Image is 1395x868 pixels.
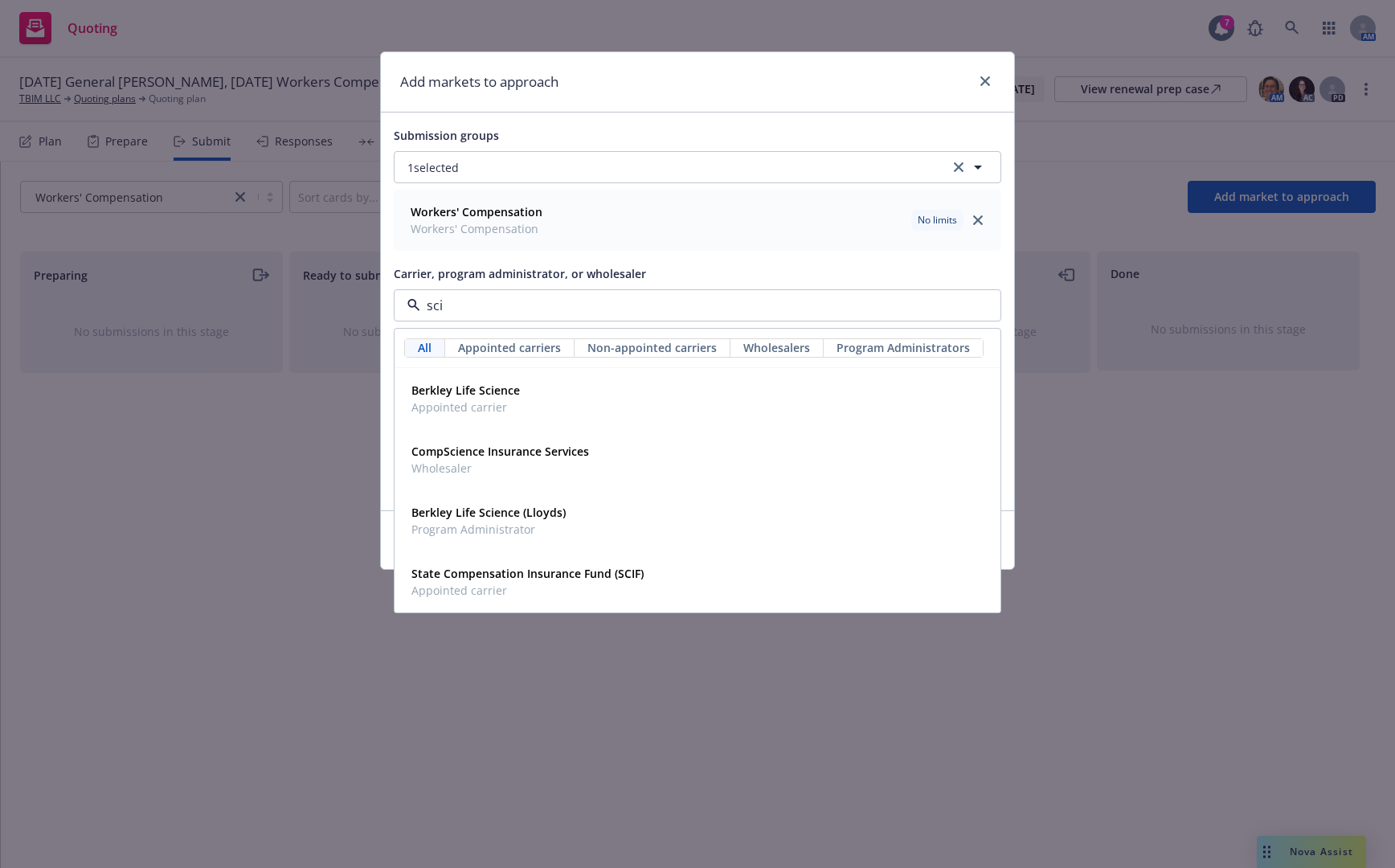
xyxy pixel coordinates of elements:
[411,220,542,237] span: Workers' Compensation
[400,72,558,92] h1: Add markets to approach
[411,582,644,599] span: Appointed carrier
[418,339,432,356] span: All
[846,325,1001,342] a: View Top Trading Partners
[411,383,520,398] strong: Berkley Life Science
[918,213,957,227] span: No limits
[411,399,520,416] span: Appointed carrier
[407,159,459,176] span: 1 selected
[411,460,589,477] span: Wholesaler
[411,521,566,538] span: Program Administrator
[394,128,499,143] span: Submission groups
[458,339,561,356] span: Appointed carriers
[968,211,988,230] a: close
[837,339,970,356] span: Program Administrators
[394,151,1001,183] button: 1selectedclear selection
[949,158,968,177] a: clear selection
[411,566,644,581] strong: State Compensation Insurance Fund (SCIF)
[411,204,542,219] strong: Workers' Compensation
[420,296,968,315] input: Select a carrier, program administrator, or wholesaler
[411,505,566,520] strong: Berkley Life Science (Lloyds)
[587,339,717,356] span: Non-appointed carriers
[743,339,810,356] span: Wholesalers
[394,266,646,281] span: Carrier, program administrator, or wholesaler
[411,444,589,459] strong: CompScience Insurance Services
[976,72,995,91] a: close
